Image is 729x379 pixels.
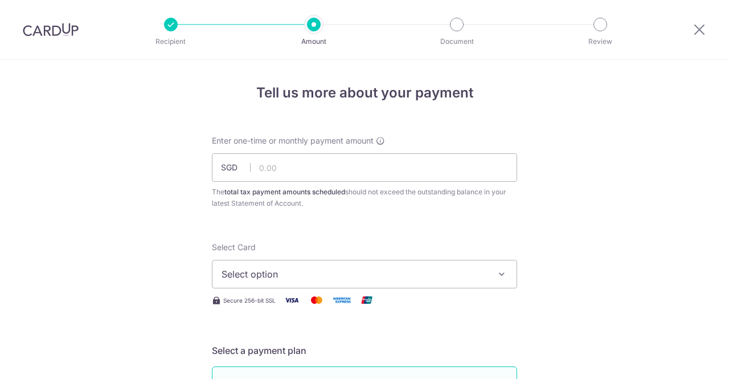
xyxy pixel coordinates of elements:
p: Recipient [129,36,213,47]
span: Enter one-time or monthly payment amount [212,135,374,146]
p: Review [558,36,642,47]
iframe: Opens a widget where you can find more information [653,345,718,373]
h5: Select a payment plan [212,344,517,357]
img: CardUp [23,23,79,36]
input: 0.00 [212,153,517,182]
span: translation missing: en.payables.payment_networks.credit_card.summary.labels.select_card [212,242,256,252]
img: Union Pay [355,293,378,307]
img: Mastercard [305,293,328,307]
button: Select option [212,260,517,288]
p: Document [415,36,499,47]
span: SGD [221,162,251,173]
span: Secure 256-bit SSL [223,296,276,305]
p: Amount [272,36,356,47]
img: American Express [330,293,353,307]
b: total tax payment amounts scheduled [224,188,345,196]
span: Select option [222,267,487,281]
h4: Tell us more about your payment [212,83,517,103]
div: The should not exceed the outstanding balance in your latest Statement of Account. [212,186,517,209]
img: Visa [280,293,303,307]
